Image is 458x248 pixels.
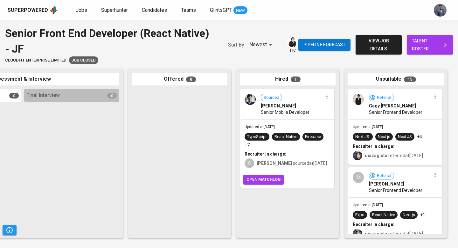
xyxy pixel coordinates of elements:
[132,73,227,85] div: Offered
[353,151,362,160] img: diazagista@glints.com
[369,181,404,187] span: [PERSON_NAME]
[49,5,58,15] img: app logo
[26,92,60,99] span: Final Interview
[246,176,281,183] span: open matchlog
[353,94,364,105] img: b7f666d4e879cf69c64759190c829d9c.jpg
[5,26,215,56] div: Senior Front End Developer (React Native) - JF
[369,109,422,115] span: Senior Frontend Developer
[5,57,66,63] span: Cloudfit Enterprise Limited
[369,187,422,193] span: Senior Frontend Developer
[69,57,98,63] span: Job Closed
[361,37,397,53] span: view job details
[257,161,327,166] span: sourced at [DATE]
[348,73,444,85] div: Unsuitable
[261,95,282,101] span: Sourced
[142,6,168,14] a: Candidates
[374,173,394,179] span: Referral
[228,41,244,49] p: Sort By
[355,212,364,218] div: Expo
[210,6,247,14] a: GlintsGPT NEW
[181,7,196,13] span: Teams
[261,109,309,115] span: Senior Mobile Developer
[348,167,442,243] div: MReferral[PERSON_NAME]Senior Frontend DeveloperUpdated at[DATE]ExpoReact NativeNext.js+1Recruiter...
[404,77,416,82] span: 15
[403,212,415,218] div: Next.js
[353,222,394,227] b: Recruiter in charge:
[372,212,395,218] div: React Native
[407,35,453,55] a: talent roster
[8,5,58,15] a: Superpoweredapp logo
[417,134,422,140] p: +4
[69,56,98,64] div: Job already placed by Glints
[3,225,17,235] button: Pipeline Triggers
[274,134,297,140] div: React Native
[291,77,301,82] span: 1
[353,229,362,238] img: diazagista@glints.com
[247,134,267,140] div: TypeScript
[240,89,334,188] div: Sourced[PERSON_NAME]Senior Mobile DeveloperUpdated at[DATE]TypeScriptReact NativeFirebase+7Recrui...
[142,7,167,13] span: Candidates
[210,7,232,13] span: GlintsGPT
[369,103,416,109] span: Gegy [PERSON_NAME]
[298,39,350,51] button: Pipeline forecast
[303,41,345,49] span: Pipeline forecast
[8,7,48,14] div: Superpowered
[355,134,370,140] div: Next JS.
[348,89,442,165] div: ReferralGegy [PERSON_NAME]Senior Frontend DeveloperUpdated at[DATE]Next JS.Next.jsNext JS+4Recrui...
[353,172,364,183] div: M
[365,153,387,158] b: diazagista
[398,134,412,140] div: Next JS
[249,41,267,48] p: Newest
[378,134,390,140] div: Next.js
[374,95,394,101] span: Referral
[257,161,292,166] b: [PERSON_NAME]
[365,153,423,158] span: referred at [DATE]
[245,125,275,129] span: Updated at [DATE]
[245,158,254,168] div: C
[245,142,250,148] p: +7
[181,6,197,14] a: Teams
[243,175,284,185] button: open matchlog
[240,73,336,85] div: Hired
[101,7,128,13] span: Superhunter
[76,6,88,14] a: Jobs
[353,125,383,129] span: Updated at [DATE]
[245,151,286,157] b: Recruiter in charge:
[353,144,394,149] b: Recruiter in charge:
[261,103,296,109] span: [PERSON_NAME]
[365,231,423,236] span: referred at [DATE]
[245,94,256,105] img: b70a27256c127bda7f815a74cc731c11.jpeg
[353,203,383,207] span: Updated at [DATE]
[288,37,298,47] img: medwi@glints.com
[233,7,247,14] span: NEW
[249,39,274,51] div: Newest
[412,37,448,53] span: talent roster
[101,6,129,14] a: Superhunter
[305,134,321,140] div: Firebase
[9,93,19,98] span: 0
[287,37,298,53] div: pic
[356,35,402,55] button: view job details
[186,77,196,82] span: 0
[76,7,87,13] span: Jobs
[420,212,425,218] p: +1
[434,4,447,17] img: jhon@glints.com
[365,231,387,236] b: diazagista
[107,93,117,98] span: 0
